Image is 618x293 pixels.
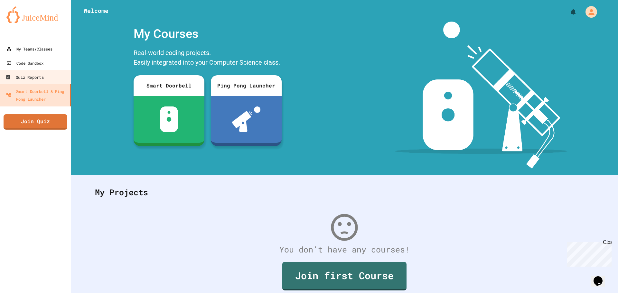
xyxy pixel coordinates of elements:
[134,75,204,96] div: Smart Doorbell
[6,6,64,23] img: logo-orange.svg
[579,5,599,19] div: My Account
[89,180,600,205] div: My Projects
[591,267,612,287] iframe: chat widget
[557,6,579,17] div: My Notifications
[4,114,67,130] a: Join Quiz
[282,262,407,290] a: Join first Course
[3,3,44,41] div: Chat with us now!Close
[6,59,43,67] div: Code Sandbox
[6,87,67,103] div: Smart Doorbell & Ping Pong Launcher
[160,106,178,132] img: sdb-white.svg
[89,243,600,256] div: You don't have any courses!
[5,73,43,81] div: Quiz Reports
[6,45,52,53] div: My Teams/Classes
[130,22,285,46] div: My Courses
[130,46,285,70] div: Real-world coding projects. Easily integrated into your Computer Science class.
[232,106,261,132] img: ppl-with-ball.png
[211,75,282,96] div: Ping Pong Launcher
[565,239,612,267] iframe: chat widget
[395,22,567,169] img: banner-image-my-projects.png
